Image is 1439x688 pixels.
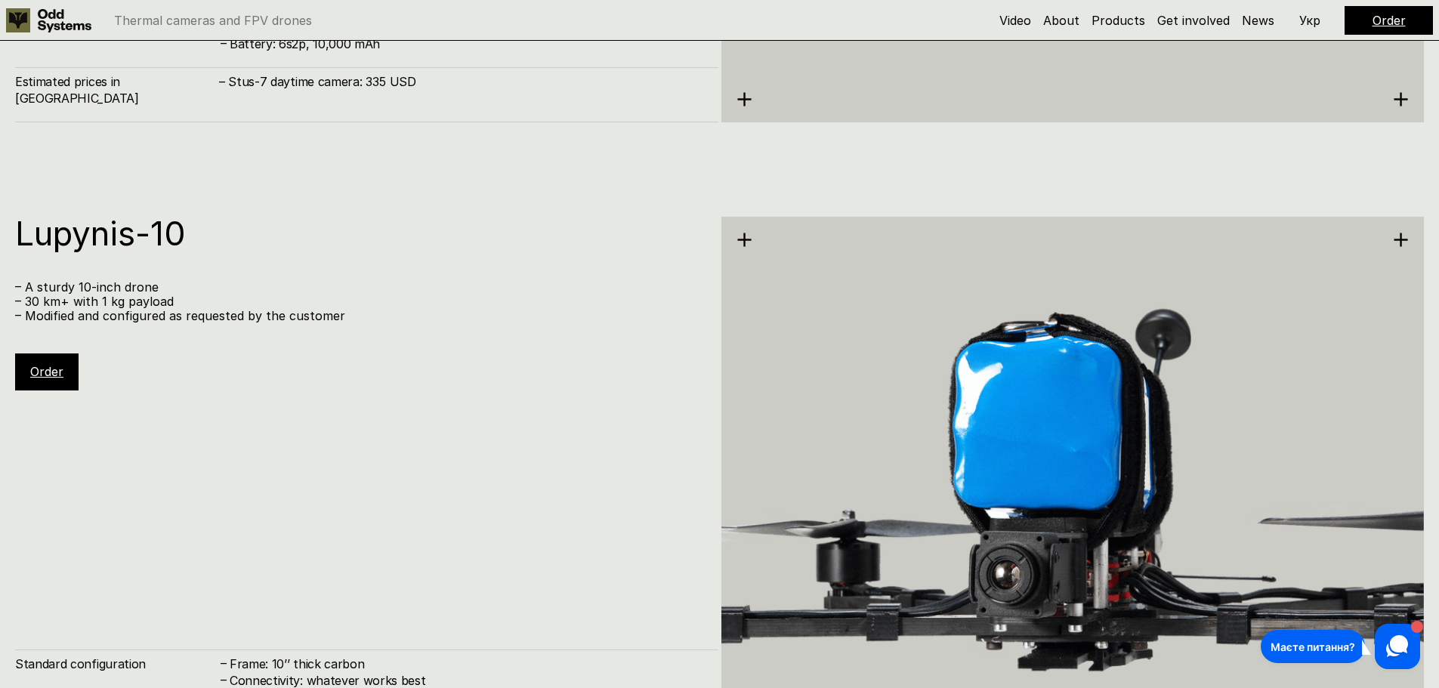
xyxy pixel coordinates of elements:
[221,34,227,51] h4: –
[15,656,219,672] h4: Standard configuration
[230,656,703,672] h4: Frame: 10’’ thick carbon
[15,73,219,107] h4: Estimated prices in [GEOGRAPHIC_DATA]
[15,217,703,250] h1: Lupynis-10
[114,14,312,26] p: Thermal cameras and FPV drones
[15,295,703,309] p: – 30 km+ with 1 kg payload
[1373,13,1406,28] a: Order
[1157,13,1230,28] a: Get involved
[30,364,63,379] a: Order
[221,655,227,671] h4: –
[15,309,703,323] p: – Modified and configured as requested by the customer
[219,73,703,90] h4: – Stus-7 daytime camera: 335 USD
[999,13,1031,28] a: Video
[1257,620,1424,673] iframe: HelpCrunch
[15,280,703,295] p: – A sturdy 10-inch drone
[1092,13,1145,28] a: Products
[1043,13,1079,28] a: About
[230,35,703,52] h4: Battery: 6s2p, 10,000 mAh
[221,671,227,688] h4: –
[1299,14,1320,26] p: Укр
[1242,13,1274,28] a: News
